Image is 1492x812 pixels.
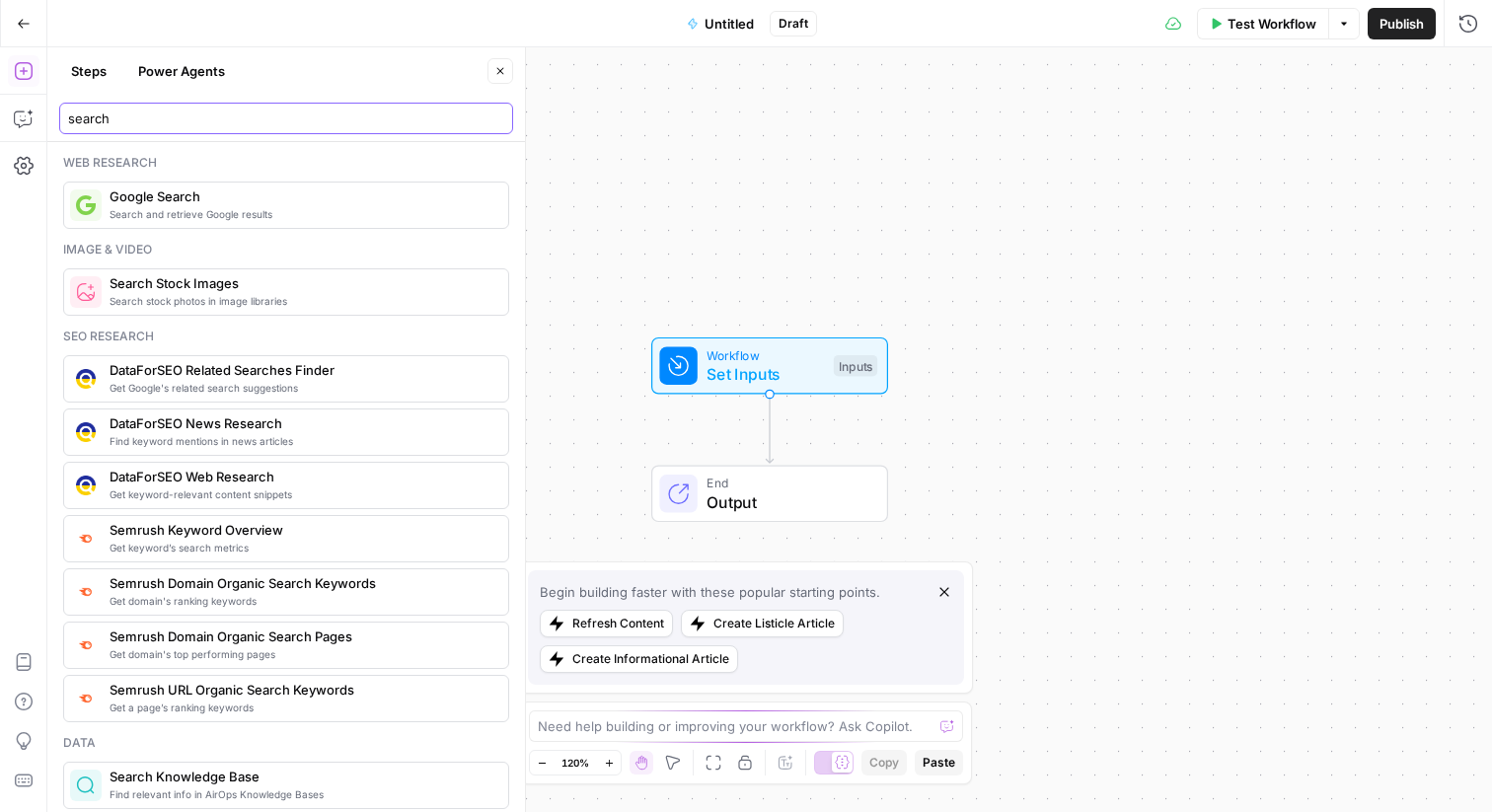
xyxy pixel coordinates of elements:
input: Search steps [68,109,504,128]
span: Search stock photos in image libraries [110,293,492,309]
div: Seo research [63,328,509,345]
span: DataForSEO Related Searches Finder [110,360,492,380]
div: Inputs [834,355,877,377]
span: DataForSEO Web Research [110,467,492,486]
img: ey5lt04xp3nqzrimtu8q5fsyor3u [76,690,96,706]
span: Get domain's top performing pages [110,646,492,662]
span: Untitled [705,14,754,34]
span: Copy [869,754,899,772]
span: Test Workflow [1228,14,1316,34]
span: Set Inputs [707,362,824,386]
span: Get keyword’s search metrics [110,540,492,555]
div: EndOutput [586,466,953,523]
span: Semrush Domain Organic Search Keywords [110,573,492,593]
span: Get domain's ranking keywords [110,593,492,609]
button: Power Agents [126,55,237,87]
img: v3j4otw2j2lxnxfkcl44e66h4fup [76,530,96,547]
span: Publish [1380,14,1424,34]
img: 3hnddut9cmlpnoegpdll2wmnov83 [76,476,96,495]
span: Semrush Domain Organic Search Pages [110,627,492,646]
div: Create Informational Article [572,650,729,668]
span: Workflow [707,345,824,364]
g: Edge from start to end [766,395,773,464]
div: Image & video [63,241,509,258]
span: Output [707,490,867,514]
button: Untitled [675,8,766,39]
span: Search Stock Images [110,273,492,293]
span: Get a page’s ranking keywords [110,700,492,715]
div: Refresh Content [572,615,664,632]
span: Find keyword mentions in news articles [110,433,492,449]
button: Copy [861,750,907,775]
img: vjoh3p9kohnippxyp1brdnq6ymi1 [76,422,96,442]
div: Data [63,734,509,752]
div: Begin building faster with these popular starting points. [540,582,880,602]
button: Publish [1368,8,1436,39]
span: 120% [561,755,589,771]
span: Paste [923,754,955,772]
span: Get keyword-relevant content snippets [110,486,492,502]
img: 9u0p4zbvbrir7uayayktvs1v5eg0 [76,369,96,389]
span: Search and retrieve Google results [110,206,492,222]
span: DataForSEO News Research [110,413,492,433]
img: p4kt2d9mz0di8532fmfgvfq6uqa0 [76,583,96,600]
span: Semrush URL Organic Search Keywords [110,680,492,700]
span: End [707,474,867,492]
div: Create Listicle Article [713,615,835,632]
span: Google Search [110,186,492,206]
span: Semrush Keyword Overview [110,520,492,540]
div: Web research [63,154,509,172]
div: WorkflowSet InputsInputs [586,337,953,395]
button: Steps [59,55,118,87]
span: Search Knowledge Base [110,767,492,786]
button: Paste [915,750,963,775]
span: Draft [779,15,808,33]
span: Get Google's related search suggestions [110,380,492,396]
button: Test Workflow [1197,8,1328,39]
img: otu06fjiulrdwrqmbs7xihm55rg9 [76,636,96,653]
span: Find relevant info in AirOps Knowledge Bases [110,786,492,802]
